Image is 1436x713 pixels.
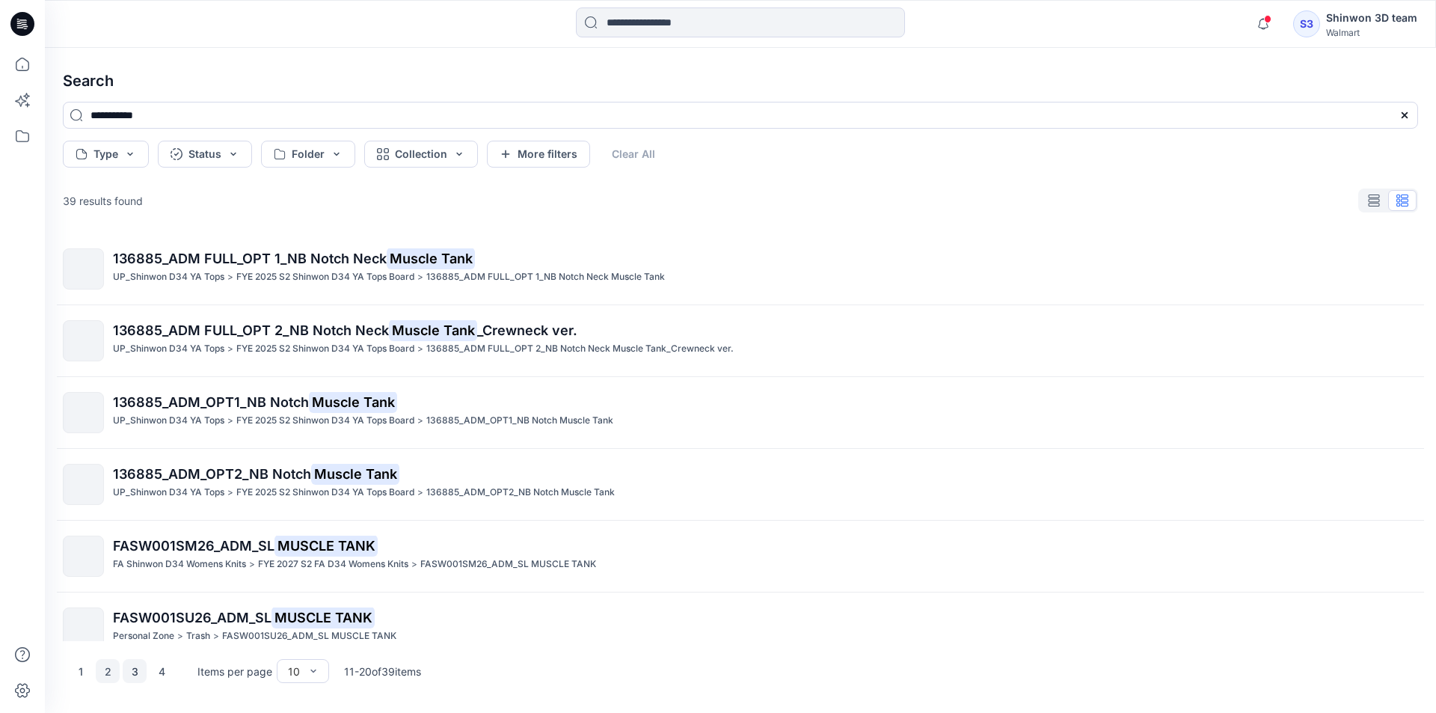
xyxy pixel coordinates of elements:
button: More filters [487,141,590,168]
button: Folder [261,141,355,168]
p: FASW001SM26_ADM_SL MUSCLE TANK [420,557,596,572]
p: > [249,557,255,572]
p: 11 - 20 of 39 items [344,664,421,679]
p: FYE 2027 S2 FA D34 Womens Knits [258,557,408,572]
p: > [227,413,233,429]
p: > [227,341,233,357]
p: > [417,485,423,501]
mark: Muscle Tank [311,463,399,484]
p: Personal Zone [113,628,174,644]
span: 136885_ADM FULL_OPT 1_NB Notch Neck [113,251,387,266]
button: 3 [123,659,147,683]
div: Walmart [1326,27,1417,38]
span: 136885_ADM_OPT2_NB Notch [113,466,311,482]
p: > [177,628,183,644]
button: 1 [69,659,93,683]
button: 4 [150,659,174,683]
p: > [417,269,423,285]
mark: Muscle Tank [387,248,475,269]
mark: Muscle Tank [389,319,477,340]
span: 136885_ADM_OPT1_NB Notch [113,394,309,410]
a: 136885_ADM_OPT1_NB NotchMuscle TankUP_Shinwon D34 YA Tops>FYE 2025 S2 Shinwon D34 YA Tops Board>1... [54,383,1427,442]
mark: Muscle Tank [309,391,397,412]
p: 136885_ADM_OPT2_NB Notch Muscle Tank [426,485,615,501]
p: UP_Shinwon D34 YA Tops [113,413,224,429]
p: FYE 2025 S2 Shinwon D34 YA Tops Board [236,341,414,357]
button: Status [158,141,252,168]
span: FASW001SU26_ADM_SL [113,610,271,625]
p: FYE 2025 S2 Shinwon D34 YA Tops Board [236,485,414,501]
span: 136885_ADM FULL_OPT 2_NB Notch Neck [113,322,389,338]
mark: MUSCLE TANK [271,607,375,628]
span: FASW001SM26_ADM_SL [113,538,274,554]
p: FA Shinwon D34 Womens Knits [113,557,246,572]
button: Type [63,141,149,168]
p: UP_Shinwon D34 YA Tops [113,269,224,285]
button: Collection [364,141,478,168]
h4: Search [51,60,1430,102]
p: Trash [186,628,210,644]
p: UP_Shinwon D34 YA Tops [113,485,224,501]
p: 39 results found [63,193,143,209]
button: 2 [96,659,120,683]
mark: MUSCLE TANK [274,535,378,556]
p: > [227,485,233,501]
p: UP_Shinwon D34 YA Tops [113,341,224,357]
p: > [411,557,417,572]
p: > [227,269,233,285]
p: > [213,628,219,644]
div: 10 [288,664,300,679]
p: Items per page [197,664,272,679]
span: _Crewneck ver. [477,322,577,338]
p: > [417,341,423,357]
p: 136885_ADM_OPT1_NB Notch Muscle Tank [426,413,613,429]
a: 136885_ADM FULL_OPT 2_NB Notch NeckMuscle Tank_Crewneck ver.UP_Shinwon D34 YA Tops>FYE 2025 S2 Sh... [54,311,1427,370]
p: 136885_ADM FULL_OPT 1_NB Notch Neck Muscle Tank [426,269,665,285]
a: 136885_ADM_OPT2_NB NotchMuscle TankUP_Shinwon D34 YA Tops>FYE 2025 S2 Shinwon D34 YA Tops Board>1... [54,455,1427,514]
a: FASW001SM26_ADM_SLMUSCLE TANKFA Shinwon D34 Womens Knits>FYE 2027 S2 FA D34 Womens Knits>FASW001S... [54,527,1427,586]
p: FYE 2025 S2 Shinwon D34 YA Tops Board [236,269,414,285]
p: FYE 2025 S2 Shinwon D34 YA Tops Board [236,413,414,429]
p: > [417,413,423,429]
p: 136885_ADM FULL_OPT 2_NB Notch Neck Muscle Tank_Crewneck ver. [426,341,734,357]
div: Shinwon 3D team [1326,9,1417,27]
a: FASW001SU26_ADM_SLMUSCLE TANKPersonal Zone>Trash>FASW001SU26_ADM_SL MUSCLE TANK [54,599,1427,658]
div: S3 [1293,10,1320,37]
p: FASW001SU26_ADM_SL MUSCLE TANK [222,628,396,644]
a: 136885_ADM FULL_OPT 1_NB Notch NeckMuscle TankUP_Shinwon D34 YA Tops>FYE 2025 S2 Shinwon D34 YA T... [54,239,1427,299]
